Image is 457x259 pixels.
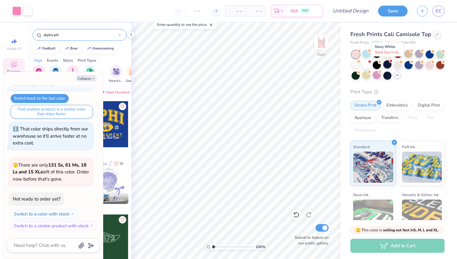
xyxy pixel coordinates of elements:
[404,113,421,123] div: Vinyl
[154,20,217,29] div: Enter quantity to see the price.
[119,162,123,165] span: 20
[432,6,445,16] a: EC
[11,94,69,103] button: Switch back to the last color
[402,200,442,231] img: Metallic & Glitter Ink
[185,5,209,16] input: – –
[291,8,298,14] span: N/A
[13,162,89,182] span: There are only left of this color. Order now before that's gone.
[126,65,140,83] button: filter button
[111,159,126,168] button: Like
[36,47,41,50] img: trend_line.gif
[13,74,85,87] div: That color is made to order so it takes longer to ship.
[43,32,118,38] input: Try "Alpha"
[350,126,381,135] div: Rhinestones
[350,101,381,110] div: Screen Print
[375,50,399,55] span: Sold Out in XL
[13,162,18,168] span: 🫣
[71,212,74,216] img: Switch to a color with stock
[414,101,444,110] div: Digital Print
[402,191,439,198] span: Metallic & Glitter Ink
[229,8,242,14] span: – –
[92,198,126,203] span: Alpha Phi, [GEOGRAPHIC_DATA]
[109,65,123,83] div: filter for Parent's Weekend
[13,196,61,202] div: Not ready to order yet?
[355,227,439,233] span: This color is .
[402,152,442,183] img: Puff Ink
[109,65,123,83] button: filter button
[67,65,79,83] div: filter for Club
[49,65,63,83] button: filter button
[32,65,45,83] div: filter for Sorority
[34,58,42,63] div: Orgs
[423,113,438,123] div: Foil
[382,101,412,110] div: Embroidery
[328,5,373,17] input: Untitled Design
[402,144,415,150] span: Puff Ink
[84,65,96,83] button: filter button
[13,126,88,146] div: That color ships directly from our warehouse so it’ll arrive faster at no extra cost.
[33,44,58,53] button: football
[83,44,117,53] button: homecoming
[353,144,370,150] span: Standard
[436,7,441,15] span: EC
[383,228,438,233] strong: selling out fast in S, M, L and XL
[84,65,96,83] div: filter for Sports
[69,68,76,75] img: Club Image
[86,68,94,75] img: Sports Image
[119,216,126,224] button: Like
[76,75,97,82] button: Collapse
[86,47,91,50] img: trend_line.gif
[350,88,445,96] div: Print Type
[63,58,73,63] div: Styles
[377,113,402,123] div: Transfers
[49,65,63,83] div: filter for Fraternity
[64,47,69,50] img: trend_line.gif
[119,103,126,110] button: Like
[52,68,59,75] img: Fraternity Image
[256,244,265,250] span: 100 %
[7,69,21,74] span: Designs
[90,224,94,228] img: Switch to a similar product with stock
[61,44,81,53] button: bear
[249,8,262,14] span: – –
[113,68,120,75] img: Parent's Weekend Image
[291,235,329,246] label: Submit to feature on our public gallery.
[35,68,42,75] img: Sorority Image
[317,52,325,57] div: Back
[11,209,78,219] button: Switch to a color with stock
[353,152,393,183] img: Standard
[355,227,361,233] span: 🫣
[126,65,140,83] div: filter for Game Day
[126,79,140,83] span: Game Day
[109,79,123,83] span: Parent's Weekend
[302,9,308,13] span: FREE
[350,113,375,123] div: Applique
[350,31,431,38] span: Fresh Prints Cali Camisole Top
[97,88,132,96] div: Most Favorited
[47,58,58,63] div: Events
[11,221,97,231] button: Switch to a similar product with stock
[372,42,404,57] div: Navy White
[78,58,96,63] div: Print Types
[32,65,45,83] button: filter button
[315,36,328,49] img: Back
[13,162,86,175] strong: 131 Ss, 61 Ms, 18 Ls and 15 XLs
[130,68,137,75] img: Game Day Image
[67,65,79,83] button: filter button
[92,47,114,50] div: homecoming
[350,40,369,45] span: Fresh Prints
[92,193,118,198] span: [PERSON_NAME]
[11,105,93,119] button: Find another product in a similar color that ships faster
[42,47,56,50] div: football
[7,46,21,51] span: Image AI
[353,191,368,198] span: Neon Ink
[353,200,393,231] img: Neon Ink
[70,47,78,50] div: bear
[378,6,408,16] button: Save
